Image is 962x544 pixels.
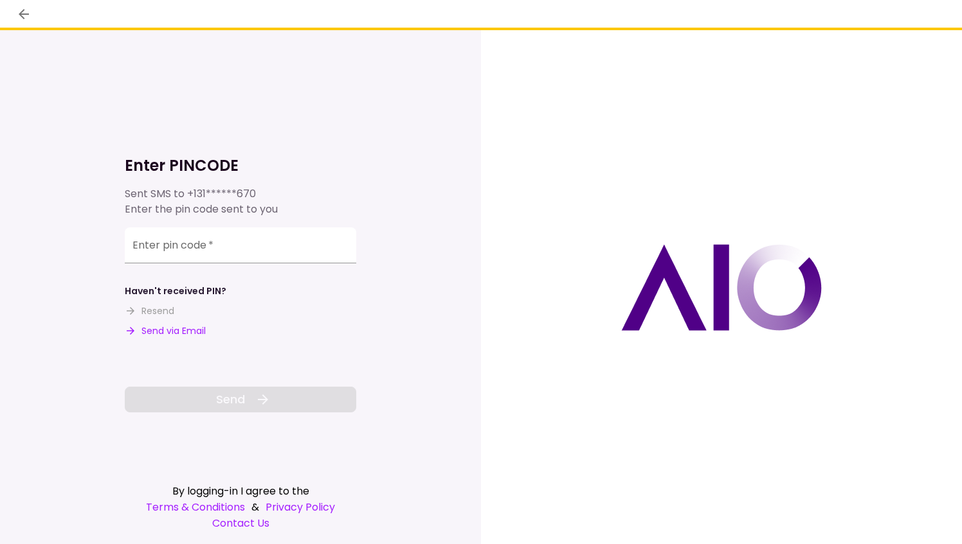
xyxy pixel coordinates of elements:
[125,155,356,176] h1: Enter PINCODE
[146,499,245,515] a: Terms & Conditions
[125,387,356,412] button: Send
[13,3,35,25] button: back
[125,186,356,217] div: Sent SMS to Enter the pin code sent to you
[621,244,822,331] img: AIO logo
[125,304,174,318] button: Resend
[125,285,226,298] div: Haven't received PIN?
[266,499,335,515] a: Privacy Policy
[125,324,206,338] button: Send via Email
[125,499,356,515] div: &
[125,515,356,531] a: Contact Us
[125,483,356,499] div: By logging-in I agree to the
[216,390,245,408] span: Send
